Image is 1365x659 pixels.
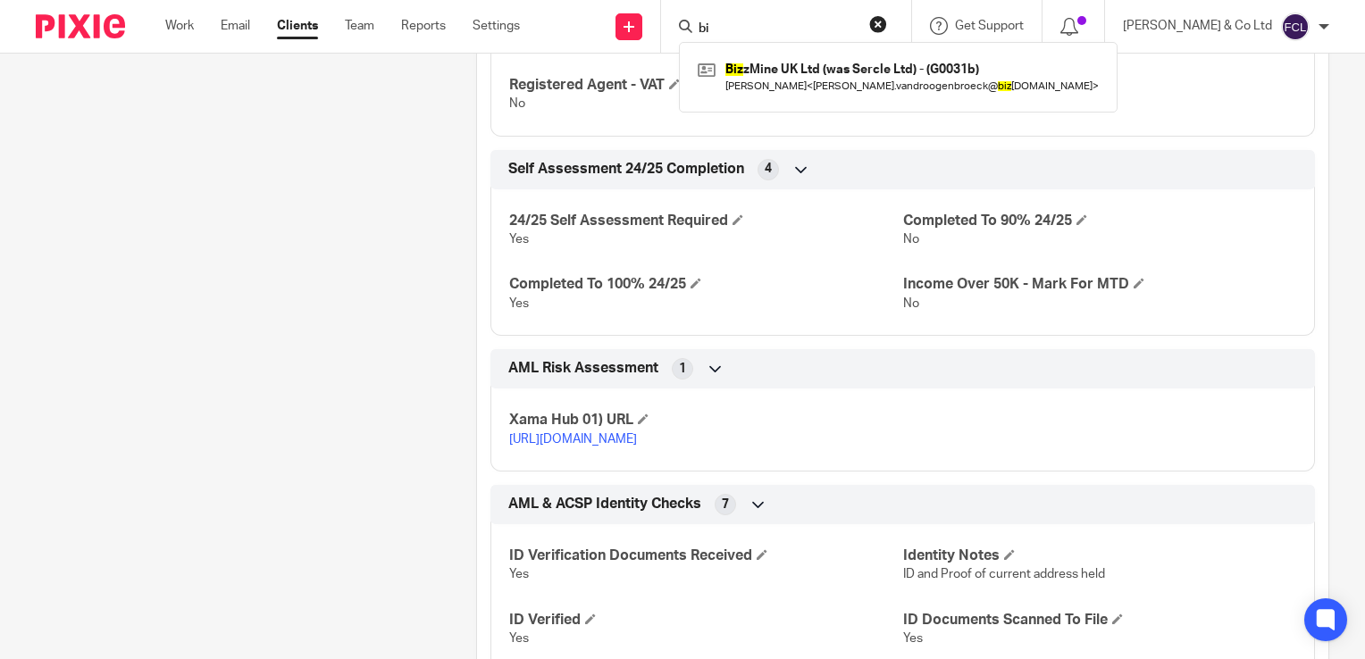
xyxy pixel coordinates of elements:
[903,546,1296,565] h4: Identity Notes
[903,233,919,246] span: No
[509,433,637,446] a: [URL][DOMAIN_NAME]
[508,359,658,378] span: AML Risk Assessment
[903,568,1105,580] span: ID and Proof of current address held
[36,14,125,38] img: Pixie
[903,297,919,310] span: No
[508,160,744,179] span: Self Assessment 24/25 Completion
[955,20,1024,32] span: Get Support
[869,15,887,33] button: Clear
[509,275,902,294] h4: Completed To 100% 24/25
[903,275,1296,294] h4: Income Over 50K - Mark For MTD
[345,17,374,35] a: Team
[765,160,772,178] span: 4
[508,495,701,513] span: AML & ACSP Identity Checks
[509,76,902,95] h4: Registered Agent - VAT
[277,17,318,35] a: Clients
[509,297,529,310] span: Yes
[509,632,529,645] span: Yes
[509,568,529,580] span: Yes
[697,21,858,38] input: Search
[509,97,525,110] span: No
[1281,13,1310,41] img: svg%3E
[903,611,1296,630] h4: ID Documents Scanned To File
[1123,17,1272,35] p: [PERSON_NAME] & Co Ltd
[165,17,194,35] a: Work
[509,233,529,246] span: Yes
[903,632,923,645] span: Yes
[722,496,729,513] span: 7
[509,411,902,430] h4: Xama Hub 01) URL
[401,17,446,35] a: Reports
[473,17,520,35] a: Settings
[509,611,902,630] h4: ID Verified
[509,212,902,230] h4: 24/25 Self Assessment Required
[679,360,686,378] span: 1
[903,212,1296,230] h4: Completed To 90% 24/25
[509,546,902,565] h4: ID Verification Documents Received
[221,17,250,35] a: Email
